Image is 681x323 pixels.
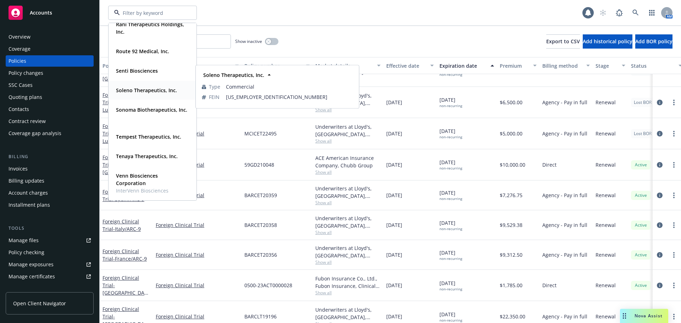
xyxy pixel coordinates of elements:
[315,306,381,321] div: Underwriters at Lloyd's, [GEOGRAPHIC_DATA], [PERSON_NAME] of [GEOGRAPHIC_DATA], Clinical Trials I...
[103,68,148,89] span: - [GEOGRAPHIC_DATA]/EDGE-Lung
[439,196,462,201] div: non-recurring
[9,187,48,199] div: Account charges
[634,130,652,137] span: Lost BOR
[635,313,663,319] span: Nova Assist
[113,196,144,202] span: - Spain/ARC-9
[439,104,462,108] div: non-recurring
[439,135,462,139] div: non-recurring
[583,34,632,49] button: Add historical policy
[116,87,177,94] strong: Soleno Therapeutics, Inc.
[542,99,587,106] span: Agency - Pay in full
[439,127,462,139] span: [DATE]
[655,191,664,200] a: circleInformation
[116,133,181,140] strong: Tempest Therapeutics, Inc.
[113,255,147,262] span: - France/ARC-9
[244,221,277,229] span: BARCET20358
[386,130,402,137] span: [DATE]
[386,191,402,199] span: [DATE]
[439,62,486,69] div: Expiration date
[437,57,497,74] button: Expiration date
[156,221,239,229] a: Foreign Clinical Trial
[546,34,580,49] button: Export to CSV
[6,55,94,67] a: Policies
[244,251,277,258] span: BARCET20356
[116,172,158,186] strong: Venn Biosciences Corporation
[103,123,145,144] a: Foreign Clinical Trial
[9,283,44,294] div: Manage claims
[386,313,402,320] span: [DATE]
[612,6,626,20] a: Report a Bug
[103,188,144,202] a: Foreign Clinical Trial
[439,249,462,261] span: [DATE]
[6,91,94,103] a: Quoting plans
[6,31,94,43] a: Overview
[500,161,525,168] span: $10,000.00
[655,161,664,169] a: circleInformation
[9,55,26,67] div: Policies
[634,252,648,258] span: Active
[6,225,94,232] div: Tools
[9,247,44,258] div: Policy checking
[596,130,616,137] span: Renewal
[596,62,618,69] div: Stage
[386,282,402,289] span: [DATE]
[9,128,61,139] div: Coverage gap analysis
[312,57,383,74] button: Market details
[6,199,94,211] a: Installment plans
[542,161,557,168] span: Direct
[13,300,66,307] span: Open Client Navigator
[670,98,678,107] a: more
[670,221,678,229] a: more
[386,161,402,168] span: [DATE]
[103,91,147,113] a: Foreign Clinical Trial
[596,191,616,199] span: Renewal
[315,185,381,200] div: Underwriters at Lloyd's, [GEOGRAPHIC_DATA], [PERSON_NAME] of [GEOGRAPHIC_DATA], Clinical Trials I...
[596,221,616,229] span: Renewal
[30,10,52,16] span: Accounts
[244,191,277,199] span: BARCET20359
[244,161,274,168] span: 59GD210048
[9,175,44,186] div: Billing updates
[116,106,187,113] strong: Sonoma Biotherapeutics, Inc.
[500,62,529,69] div: Premium
[386,62,426,69] div: Effective date
[9,116,46,127] div: Contract review
[103,282,148,303] span: - [GEOGRAPHIC_DATA]/AB154CSP0002
[6,247,94,258] a: Policy checking
[634,282,648,289] span: Active
[103,248,147,262] a: Foreign Clinical Trial
[315,290,381,296] span: Show all
[9,271,55,282] div: Manage certificates
[596,99,616,106] span: Renewal
[6,259,94,270] span: Manage exposures
[6,116,94,127] a: Contract review
[153,57,242,74] button: Lines of coverage
[116,187,188,194] span: InterVenn Biosciences
[9,91,42,103] div: Quoting plans
[596,313,616,320] span: Renewal
[386,251,402,258] span: [DATE]
[315,275,381,290] div: Fubon Insurance Co., Ltd., Fubon Insurance, Clinical Trials Insurance Services Limited (CTIS)
[244,313,277,320] span: BARCLT19196
[542,251,587,258] span: Agency - Pay in full
[670,281,678,290] a: more
[439,287,462,291] div: non-recurring
[242,57,312,74] button: Policy number
[9,199,50,211] div: Installment plans
[6,187,94,199] a: Account charges
[6,79,94,91] a: SSC Cases
[596,6,610,20] a: Start snowing
[6,271,94,282] a: Manage certificates
[116,67,158,74] strong: Senti Biosciences
[315,229,381,235] span: Show all
[9,235,39,246] div: Manage files
[103,154,147,183] a: Foreign Clinical Trial
[315,215,381,229] div: Underwriters at Lloyd's, [GEOGRAPHIC_DATA], [PERSON_NAME] of [GEOGRAPHIC_DATA], Clinical Trials I...
[542,191,587,199] span: Agency - Pay in full
[6,175,94,186] a: Billing updates
[620,309,668,323] button: Nova Assist
[156,251,239,258] a: Foreign Clinical Trial
[500,282,522,289] span: $1,785.00
[386,221,402,229] span: [DATE]
[500,99,522,106] span: $6,500.00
